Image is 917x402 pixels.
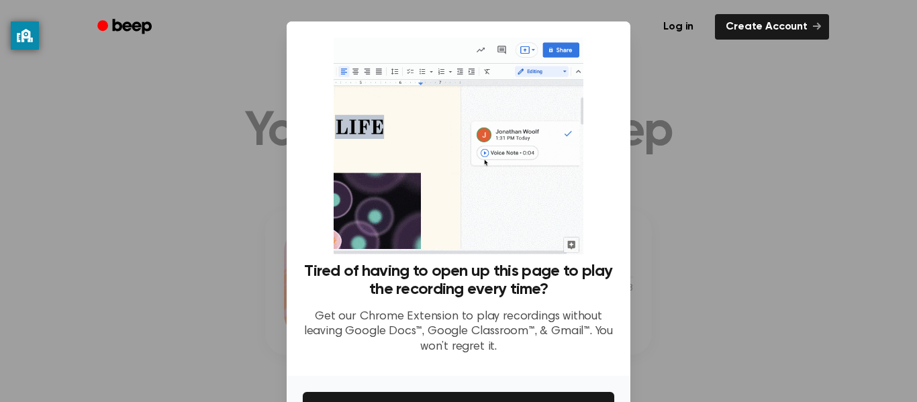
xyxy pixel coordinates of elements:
[11,21,39,50] button: privacy banner
[715,14,829,40] a: Create Account
[650,11,707,42] a: Log in
[303,309,614,355] p: Get our Chrome Extension to play recordings without leaving Google Docs™, Google Classroom™, & Gm...
[88,14,164,40] a: Beep
[303,262,614,299] h3: Tired of having to open up this page to play the recording every time?
[334,38,583,254] img: Beep extension in action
